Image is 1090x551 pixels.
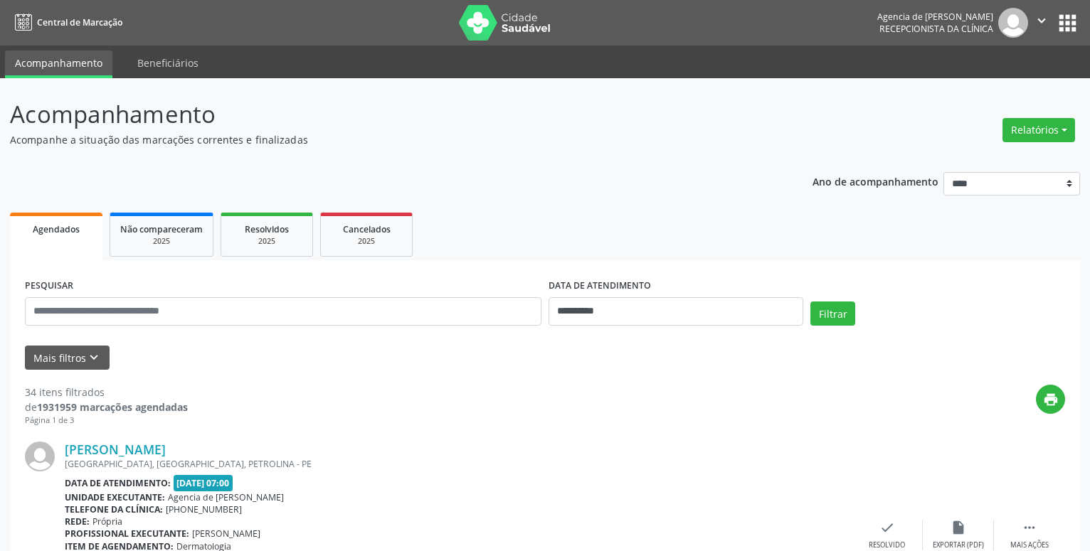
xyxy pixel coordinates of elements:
div: Mais ações [1010,540,1049,550]
div: Agencia de [PERSON_NAME] [877,11,993,23]
span: Não compareceram [120,223,203,235]
i:  [1034,13,1049,28]
button: apps [1055,11,1080,36]
div: 2025 [120,236,203,247]
span: Resolvidos [245,223,289,235]
b: Unidade executante: [65,491,165,503]
span: [PERSON_NAME] [192,528,260,540]
a: Acompanhamento [5,50,112,78]
p: Ano de acompanhamento [813,172,938,190]
button: Filtrar [810,301,855,326]
p: Acompanhamento [10,97,759,132]
div: 34 itens filtrados [25,385,188,400]
img: img [998,8,1028,38]
a: Central de Marcação [10,11,122,34]
div: Resolvido [869,540,905,550]
button: Mais filtroskeyboard_arrow_down [25,346,110,370]
span: Recepcionista da clínica [879,23,993,35]
label: DATA DE ATENDIMENTO [549,275,651,297]
i: insert_drive_file [951,520,966,535]
button: print [1036,385,1065,414]
button:  [1028,8,1055,38]
button: Relatórios [1002,118,1075,142]
div: 2025 [331,236,402,247]
i: print [1043,392,1059,407]
i: check [879,520,895,535]
img: img [25,442,55,471]
p: Acompanhe a situação das marcações correntes e finalizadas [10,132,759,147]
strong: 1931959 marcações agendadas [37,400,188,414]
div: 2025 [231,236,302,247]
a: Beneficiários [127,50,208,75]
div: Página 1 de 3 [25,414,188,427]
b: Telefone da clínica: [65,503,163,515]
div: [GEOGRAPHIC_DATA], [GEOGRAPHIC_DATA], PETROLINA - PE [65,458,852,470]
i: keyboard_arrow_down [86,350,102,365]
label: PESQUISAR [25,275,73,297]
b: Data de atendimento: [65,477,171,489]
div: de [25,400,188,414]
i:  [1022,520,1037,535]
div: Exportar (PDF) [933,540,984,550]
b: Profissional executante: [65,528,189,540]
span: Agendados [33,223,80,235]
a: [PERSON_NAME] [65,442,166,457]
span: Agencia de [PERSON_NAME] [168,491,284,503]
span: [PHONE_NUMBER] [166,503,242,515]
span: [DATE] 07:00 [174,475,233,491]
span: Central de Marcação [37,16,122,28]
b: Rede: [65,515,90,528]
span: Própria [92,515,122,528]
span: Cancelados [343,223,391,235]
